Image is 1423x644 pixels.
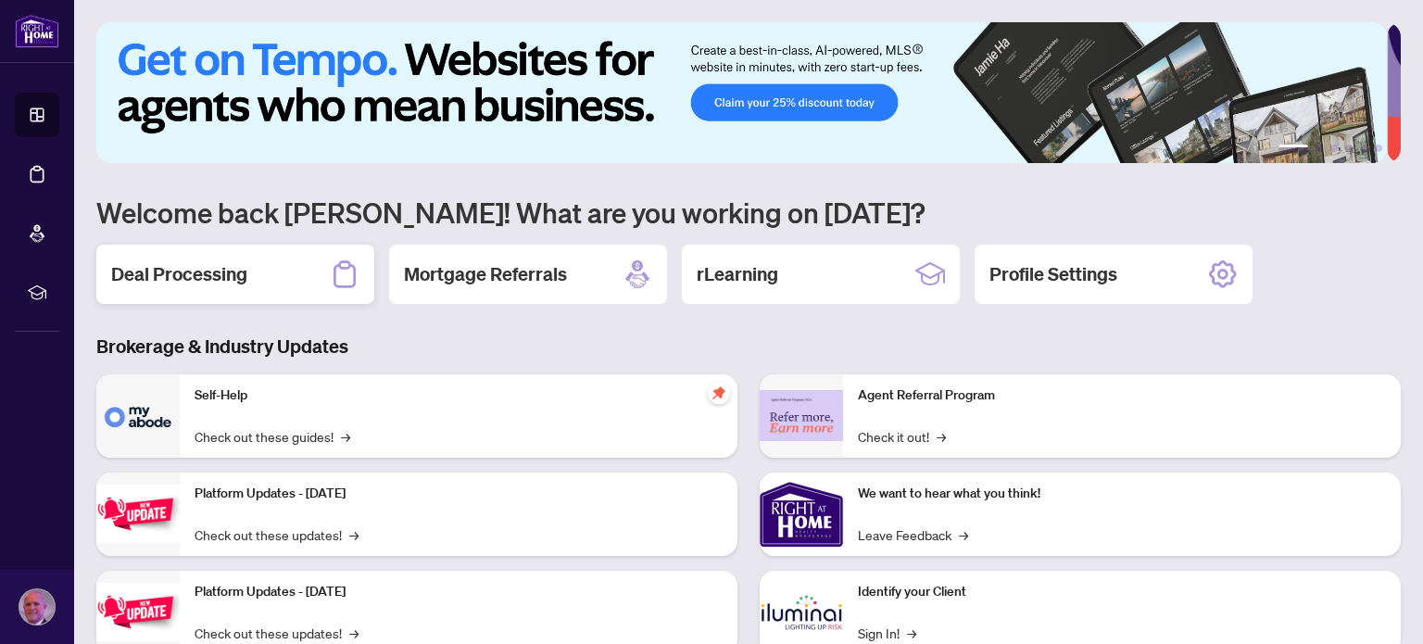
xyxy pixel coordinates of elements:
span: → [349,623,359,643]
img: Platform Updates - July 8, 2025 [96,583,180,641]
button: 3 [1330,145,1338,152]
img: logo [15,14,59,48]
a: Check it out!→ [858,426,946,447]
img: Slide 0 [96,22,1387,163]
p: Platform Updates - [DATE] [195,484,723,504]
h1: Welcome back [PERSON_NAME]! What are you working on [DATE]? [96,195,1401,230]
img: We want to hear what you think! [760,473,843,556]
h2: Profile Settings [989,261,1117,287]
p: Platform Updates - [DATE] [195,582,723,602]
a: Check out these updates!→ [195,623,359,643]
button: 4 [1345,145,1353,152]
span: → [937,426,946,447]
h2: Mortgage Referrals [404,261,567,287]
img: Agent Referral Program [760,390,843,441]
img: Platform Updates - July 21, 2025 [96,485,180,543]
h2: rLearning [697,261,778,287]
p: Identify your Client [858,582,1386,602]
span: pushpin [708,382,730,404]
a: Check out these guides!→ [195,426,350,447]
span: → [341,426,350,447]
button: 2 [1316,145,1323,152]
span: → [907,623,916,643]
button: 1 [1278,145,1308,152]
p: Self-Help [195,385,723,406]
a: Check out these updates!→ [195,524,359,545]
p: Agent Referral Program [858,385,1386,406]
img: Self-Help [96,374,180,458]
h2: Deal Processing [111,261,247,287]
button: 6 [1375,145,1382,152]
button: Open asap [1349,579,1404,635]
a: Leave Feedback→ [858,524,968,545]
a: Sign In!→ [858,623,916,643]
h3: Brokerage & Industry Updates [96,334,1401,360]
span: → [349,524,359,545]
img: Profile Icon [19,589,55,625]
p: We want to hear what you think! [858,484,1386,504]
span: → [959,524,968,545]
button: 5 [1360,145,1367,152]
